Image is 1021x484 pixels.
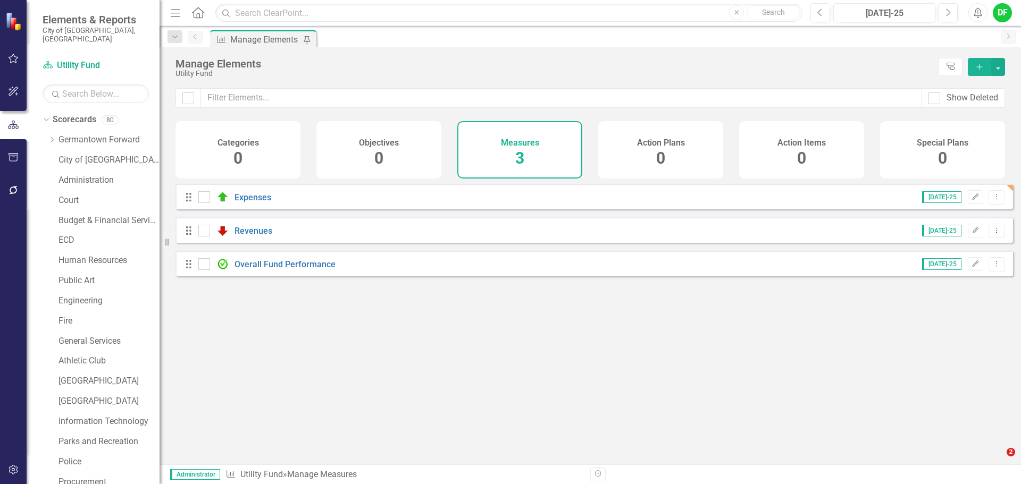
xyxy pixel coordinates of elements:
a: Administration [58,174,160,186]
span: [DATE]-25 [922,225,961,236]
a: Court [58,194,160,207]
img: Completed [216,258,229,270]
div: Show Deleted [947,92,998,104]
button: [DATE]-25 [833,3,935,22]
span: 0 [938,149,947,167]
a: Utility Fund [240,469,283,479]
h4: Action Plans [637,138,685,148]
small: City of [GEOGRAPHIC_DATA], [GEOGRAPHIC_DATA] [43,26,149,44]
span: Search [762,8,785,16]
a: Revenues [235,226,272,236]
input: Search Below... [43,84,149,103]
div: Utility Fund [175,70,933,78]
h4: Categories [217,138,259,148]
span: 0 [797,149,806,167]
a: Scorecards [53,114,96,126]
img: On Target [216,191,229,203]
input: Filter Elements... [200,88,922,108]
a: [GEOGRAPHIC_DATA] [58,375,160,387]
button: DF [993,3,1012,22]
a: Overall Fund Performance [235,259,336,269]
div: Manage Elements [175,58,933,70]
span: Elements & Reports [43,13,149,26]
a: Germantown Forward [58,134,160,146]
a: ECD [58,234,160,247]
a: Public Art [58,275,160,287]
div: Manage Elements [230,33,300,46]
a: Utility Fund [43,60,149,72]
span: 0 [374,149,383,167]
div: [DATE]-25 [837,7,932,20]
a: Human Resources [58,254,160,267]
a: Parks and Recreation [58,436,160,448]
input: Search ClearPoint... [215,4,802,22]
a: Budget & Financial Services [58,215,160,227]
span: 2 [1007,448,1015,456]
a: General Services [58,335,160,347]
h4: Measures [501,138,539,148]
a: City of [GEOGRAPHIC_DATA] [58,154,160,166]
div: » Manage Measures [225,469,582,481]
a: Police [58,456,160,468]
img: ClearPoint Strategy [5,12,24,31]
span: 3 [515,149,524,167]
a: Athletic Club [58,355,160,367]
span: [DATE]-25 [922,258,961,270]
a: [GEOGRAPHIC_DATA] [58,395,160,407]
a: Engineering [58,295,160,307]
a: Fire [58,315,160,327]
h4: Objectives [359,138,399,148]
button: Search [747,5,800,20]
span: 0 [233,149,242,167]
h4: Special Plans [917,138,968,148]
a: Information Technology [58,415,160,428]
h4: Action Items [777,138,826,148]
a: Expenses [235,192,271,202]
img: Below Plan [216,224,229,237]
span: Administrator [170,469,220,480]
div: 80 [102,115,119,124]
iframe: Intercom live chat [985,448,1010,473]
span: [DATE]-25 [922,191,961,203]
span: 0 [656,149,665,167]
